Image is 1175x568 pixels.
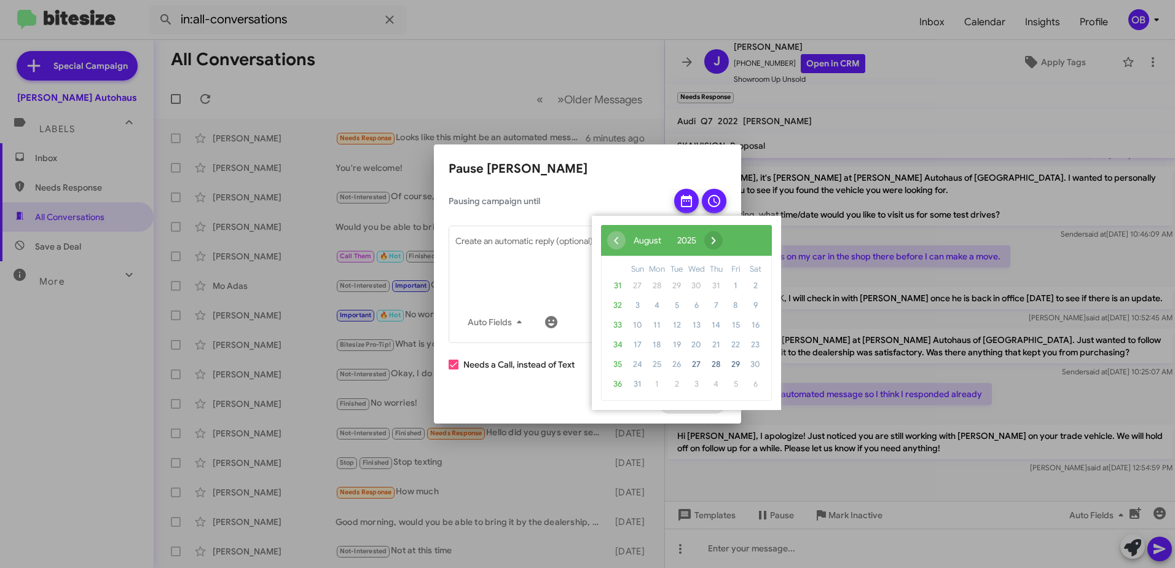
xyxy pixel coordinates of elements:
span: 20 [686,335,706,355]
span: 27 [686,355,706,374]
span: 34 [608,335,627,355]
span: 2025 [677,235,696,246]
button: Auto Fields [458,311,536,333]
span: 27 [627,276,647,296]
span: 9 [745,296,765,315]
span: 21 [706,335,726,355]
span: 8 [726,296,745,315]
span: 22 [726,335,745,355]
bs-datepicker-container: calendar [592,216,781,410]
th: weekday [745,262,765,276]
span: 5 [726,374,745,394]
span: 4 [647,296,667,315]
span: 1 [726,276,745,296]
span: 33 [608,315,627,335]
th: weekday [667,262,686,276]
th: weekday [686,262,706,276]
span: 29 [667,276,686,296]
span: 35 [608,355,627,374]
span: 19 [667,335,686,355]
span: 31 [627,374,647,394]
button: 2025 [669,231,704,250]
span: ‹ [607,231,626,250]
span: 36 [608,374,627,394]
span: 17 [627,335,647,355]
button: › [704,231,723,250]
span: 6 [745,374,765,394]
span: 1 [647,374,667,394]
span: 30 [745,355,765,374]
span: 31 [608,276,627,296]
button: August [626,231,669,250]
span: 18 [647,335,667,355]
span: Pausing campaign until [449,195,664,207]
span: Needs a Call, instead of Text [463,357,575,372]
span: 12 [667,315,686,335]
span: 7 [706,296,726,315]
span: 30 [686,276,706,296]
th: weekday [627,262,647,276]
h2: Pause [PERSON_NAME] [449,159,726,179]
span: 26 [667,355,686,374]
span: 24 [627,355,647,374]
span: 31 [706,276,726,296]
span: 28 [706,355,726,374]
span: 3 [627,296,647,315]
span: 16 [745,315,765,335]
span: 10 [627,315,647,335]
span: 29 [726,355,745,374]
span: 2 [745,276,765,296]
span: 25 [647,355,667,374]
span: 15 [726,315,745,335]
span: 13 [686,315,706,335]
th: weekday [726,262,745,276]
span: 23 [745,335,765,355]
span: 6 [686,296,706,315]
span: 28 [647,276,667,296]
span: 4 [706,374,726,394]
span: 14 [706,315,726,335]
span: 3 [686,374,706,394]
bs-datepicker-navigation-view: ​ ​ ​ [607,232,723,243]
span: 11 [647,315,667,335]
span: 5 [667,296,686,315]
span: August [634,235,661,246]
span: Auto Fields [468,311,527,333]
th: weekday [647,262,667,276]
th: weekday [706,262,726,276]
span: 32 [608,296,627,315]
span: 2 [667,374,686,394]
